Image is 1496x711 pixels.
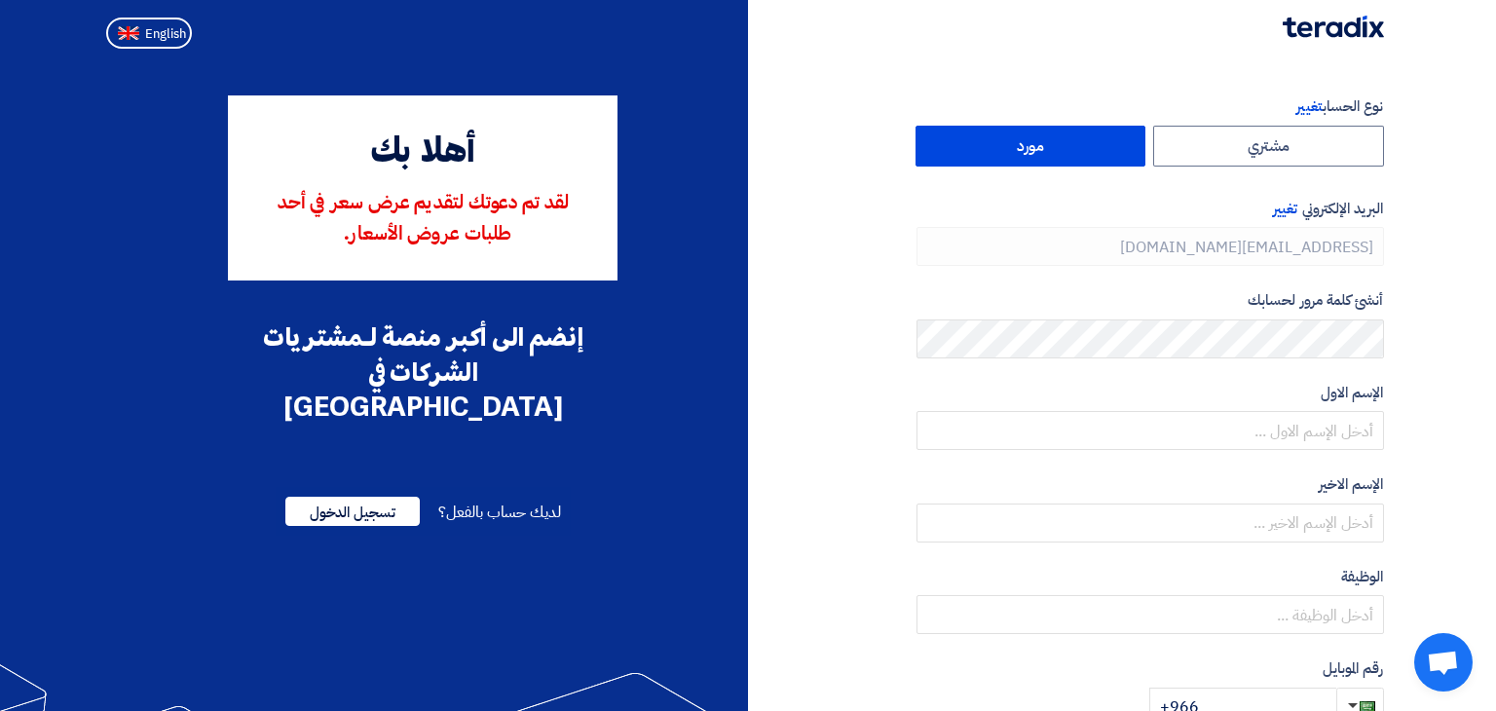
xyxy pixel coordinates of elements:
label: نوع الحساب [916,95,1384,118]
span: تغيير [1273,198,1297,219]
span: لديك حساب بالفعل؟ [438,501,560,524]
span: تسجيل الدخول [285,497,420,526]
img: en-US.png [118,26,139,41]
label: رقم الموبايل [916,657,1384,680]
a: Open chat [1414,633,1473,692]
label: مورد [916,126,1146,167]
a: تسجيل الدخول [285,501,420,524]
label: البريد الإلكتروني [916,198,1384,220]
img: Teradix logo [1283,16,1384,38]
label: أنشئ كلمة مرور لحسابك [916,289,1384,312]
input: أدخل الوظيفة ... [916,595,1384,634]
button: English [106,18,192,49]
label: الوظيفة [916,566,1384,588]
div: إنضم الى أكبر منصة لـمشتريات الشركات في [GEOGRAPHIC_DATA] [228,319,617,425]
label: مشتري [1153,126,1384,167]
div: أهلا بك [255,127,590,179]
label: الإسم الاخير [916,473,1384,496]
input: أدخل الإسم الاول ... [916,411,1384,450]
span: تغيير [1296,95,1322,117]
input: أدخل بريد العمل الإلكتروني الخاص بك ... [916,227,1384,266]
span: English [145,27,186,41]
label: الإسم الاول [916,382,1384,404]
input: أدخل الإسم الاخير ... [916,504,1384,543]
span: لقد تم دعوتك لتقديم عرض سعر في أحد طلبات عروض الأسعار. [278,194,569,244]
